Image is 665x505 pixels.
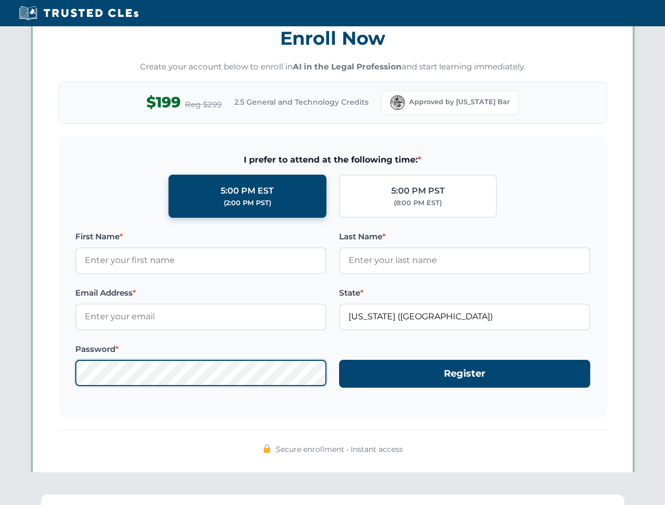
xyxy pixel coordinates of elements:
[75,153,590,167] span: I prefer to attend at the following time:
[185,98,222,111] span: Reg $299
[75,343,326,356] label: Password
[339,304,590,330] input: Florida (FL)
[339,360,590,388] button: Register
[58,22,607,55] h3: Enroll Now
[146,90,181,114] span: $199
[390,95,405,110] img: Florida Bar
[75,287,326,299] label: Email Address
[293,62,402,72] strong: AI in the Legal Profession
[234,96,369,108] span: 2.5 General and Technology Credits
[339,247,590,274] input: Enter your last name
[391,184,445,198] div: 5:00 PM PST
[75,304,326,330] input: Enter your email
[221,184,274,198] div: 5:00 PM EST
[16,5,142,21] img: Trusted CLEs
[263,445,271,453] img: 🔒
[75,230,326,243] label: First Name
[339,287,590,299] label: State
[224,198,271,208] div: (2:00 PM PST)
[58,61,607,73] p: Create your account below to enroll in and start learning immediately.
[409,97,510,107] span: Approved by [US_STATE] Bar
[276,443,403,455] span: Secure enrollment • Instant access
[394,198,442,208] div: (8:00 PM EST)
[339,230,590,243] label: Last Name
[75,247,326,274] input: Enter your first name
